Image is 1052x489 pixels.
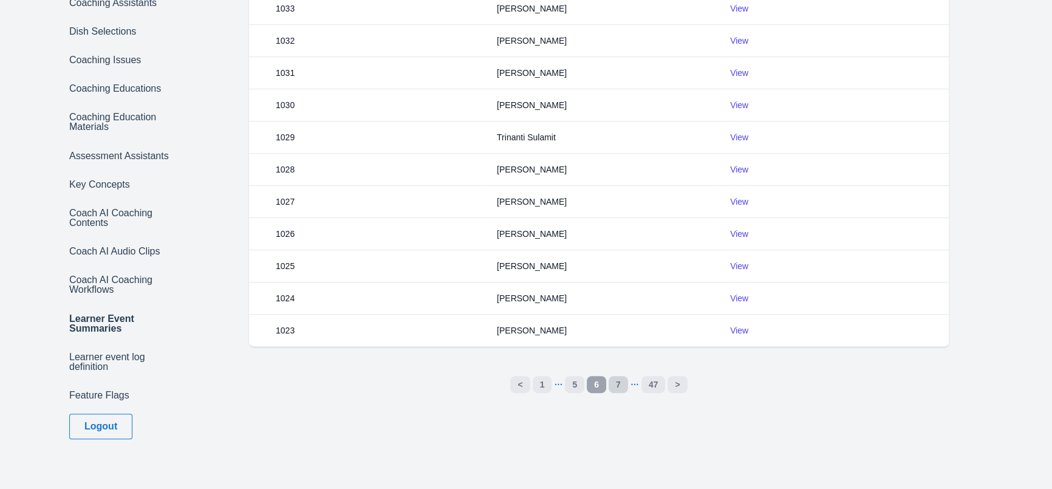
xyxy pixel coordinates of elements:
[490,324,574,337] div: [PERSON_NAME]
[268,2,302,15] div: 1033
[730,293,748,303] a: View
[268,260,302,272] div: 1025
[63,241,181,262] a: Coach AI Audio Clips
[490,2,574,15] div: [PERSON_NAME]
[730,197,748,207] a: View
[268,324,302,337] div: 1023
[533,376,552,393] a: 1
[490,99,574,111] div: [PERSON_NAME]
[490,131,563,143] div: Trinanti Sulamit
[268,196,302,208] div: 1027
[63,145,181,166] a: Assessment Assistants
[730,100,748,110] a: View
[268,35,302,47] div: 1032
[63,385,181,406] a: Feature Flags
[490,292,574,304] div: [PERSON_NAME]
[268,292,302,304] div: 1024
[268,228,302,240] div: 1026
[730,326,748,335] a: View
[730,165,748,174] a: View
[609,376,628,393] a: 7
[730,68,748,78] a: View
[630,376,639,393] a: …
[730,4,748,13] a: View
[730,132,748,142] a: View
[268,67,302,79] div: 1031
[641,376,666,393] a: 47
[63,21,181,42] a: Dish Selections
[554,376,562,393] a: …
[730,261,748,271] a: View
[565,376,584,393] a: 5
[268,99,302,111] div: 1030
[490,260,574,272] div: [PERSON_NAME]
[490,67,574,79] div: [PERSON_NAME]
[490,228,574,240] div: [PERSON_NAME]
[668,376,687,393] a: Next
[63,174,181,195] a: Key Concepts
[63,270,181,301] a: Coach AI Coaching Workflows
[490,163,574,176] div: [PERSON_NAME]
[63,346,181,377] a: Learner event log definition
[63,78,181,100] a: Coaching Educations
[587,376,606,393] a: 6
[490,196,574,208] div: [PERSON_NAME]
[510,376,687,393] nav: Pages
[63,107,181,138] a: Coaching Education Materials
[730,229,748,239] a: View
[63,49,181,70] a: Coaching Issues
[63,308,181,339] a: Learner Event Summaries
[510,376,530,393] a: Previous
[490,35,574,47] div: [PERSON_NAME]
[69,414,132,439] button: Logout
[268,131,302,143] div: 1029
[63,202,181,233] a: Coach AI Coaching Contents
[730,36,748,46] a: View
[268,163,302,176] div: 1028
